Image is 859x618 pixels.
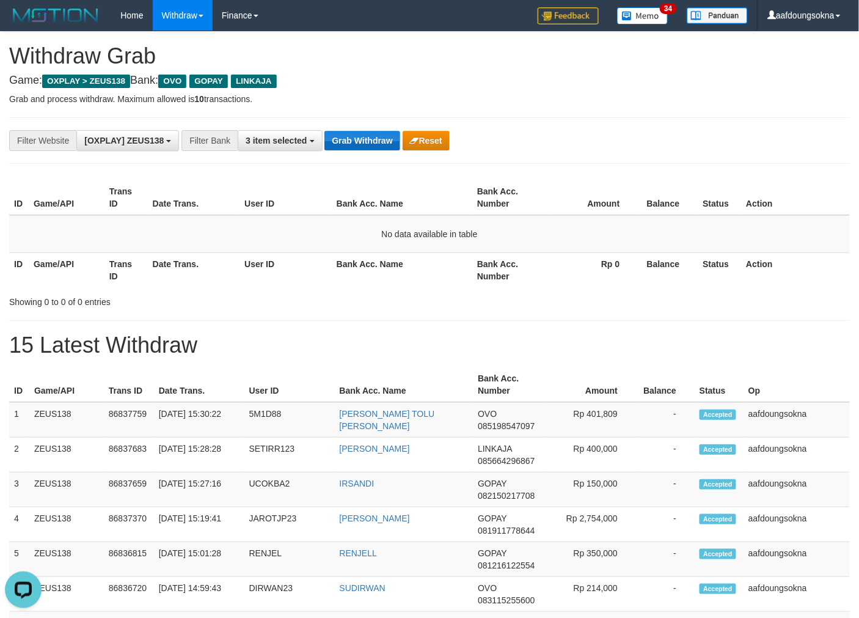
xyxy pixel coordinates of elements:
[29,367,104,402] th: Game/API
[695,367,744,402] th: Status
[741,180,850,215] th: Action
[478,561,535,570] span: Copy 081216122554 to clipboard
[638,252,698,287] th: Balance
[239,252,332,287] th: User ID
[636,367,695,402] th: Balance
[148,252,240,287] th: Date Trans.
[9,291,349,308] div: Showing 0 to 0 of 0 entries
[698,252,742,287] th: Status
[9,75,850,87] h4: Game: Bank:
[744,402,850,438] td: aafdoungsokna
[9,367,29,402] th: ID
[244,473,335,507] td: UCOKBA2
[9,473,29,507] td: 3
[42,75,130,88] span: OXPLAY > ZEUS138
[154,367,244,402] th: Date Trans.
[660,3,676,14] span: 34
[636,402,695,438] td: -
[340,479,375,488] a: IRSANDI
[472,180,548,215] th: Bank Acc. Number
[9,6,102,24] img: MOTION_logo.png
[547,473,636,507] td: Rp 150,000
[547,402,636,438] td: Rp 401,809
[478,456,535,466] span: Copy 085664296867 to clipboard
[104,438,154,473] td: 86837683
[335,367,473,402] th: Bank Acc. Name
[332,252,472,287] th: Bank Acc. Name
[478,444,512,454] span: LINKAJA
[9,507,29,542] td: 4
[472,252,548,287] th: Bank Acc. Number
[9,130,76,151] div: Filter Website
[104,367,154,402] th: Trans ID
[473,367,547,402] th: Bank Acc. Number
[636,473,695,507] td: -
[84,136,164,145] span: [OXPLAY] ZEUS138
[29,542,104,577] td: ZEUS138
[29,507,104,542] td: ZEUS138
[5,5,42,42] button: Open LiveChat chat widget
[104,507,154,542] td: 86837370
[478,491,535,501] span: Copy 082150217708 to clipboard
[244,402,335,438] td: 5M1D88
[636,542,695,577] td: -
[478,548,506,558] span: GOPAY
[29,402,104,438] td: ZEUS138
[340,513,410,523] a: [PERSON_NAME]
[154,438,244,473] td: [DATE] 15:28:28
[636,507,695,542] td: -
[9,93,850,105] p: Grab and process withdraw. Maximum allowed is transactions.
[340,548,377,558] a: RENJELL
[687,7,748,24] img: panduan.png
[154,473,244,507] td: [DATE] 15:27:16
[29,473,104,507] td: ZEUS138
[478,421,535,431] span: Copy 085198547097 to clipboard
[104,180,148,215] th: Trans ID
[9,215,850,253] td: No data available in table
[104,473,154,507] td: 86837659
[238,130,322,151] button: 3 item selected
[189,75,228,88] span: GOPAY
[700,410,736,420] span: Accepted
[340,409,435,431] a: [PERSON_NAME] TOLU [PERSON_NAME]
[244,438,335,473] td: SETIRR123
[700,444,736,455] span: Accepted
[9,252,29,287] th: ID
[9,180,29,215] th: ID
[547,507,636,542] td: Rp 2,754,000
[744,507,850,542] td: aafdoungsokna
[154,402,244,438] td: [DATE] 15:30:22
[340,444,410,454] a: [PERSON_NAME]
[547,367,636,402] th: Amount
[104,577,154,612] td: 86836720
[104,542,154,577] td: 86836815
[403,131,450,150] button: Reset
[104,402,154,438] td: 86837759
[244,542,335,577] td: RENJEL
[154,577,244,612] td: [DATE] 14:59:43
[181,130,238,151] div: Filter Bank
[548,180,638,215] th: Amount
[332,180,472,215] th: Bank Acc. Name
[636,577,695,612] td: -
[194,94,204,104] strong: 10
[547,542,636,577] td: Rp 350,000
[741,252,850,287] th: Action
[700,479,736,490] span: Accepted
[340,583,386,593] a: SUDIRWAN
[638,180,698,215] th: Balance
[9,402,29,438] td: 1
[29,438,104,473] td: ZEUS138
[478,409,497,419] span: OVO
[9,438,29,473] td: 2
[9,333,850,358] h1: 15 Latest Withdraw
[29,180,104,215] th: Game/API
[478,513,506,523] span: GOPAY
[548,252,638,287] th: Rp 0
[239,180,332,215] th: User ID
[478,583,497,593] span: OVO
[700,514,736,524] span: Accepted
[244,577,335,612] td: DIRWAN23
[231,75,277,88] span: LINKAJA
[246,136,307,145] span: 3 item selected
